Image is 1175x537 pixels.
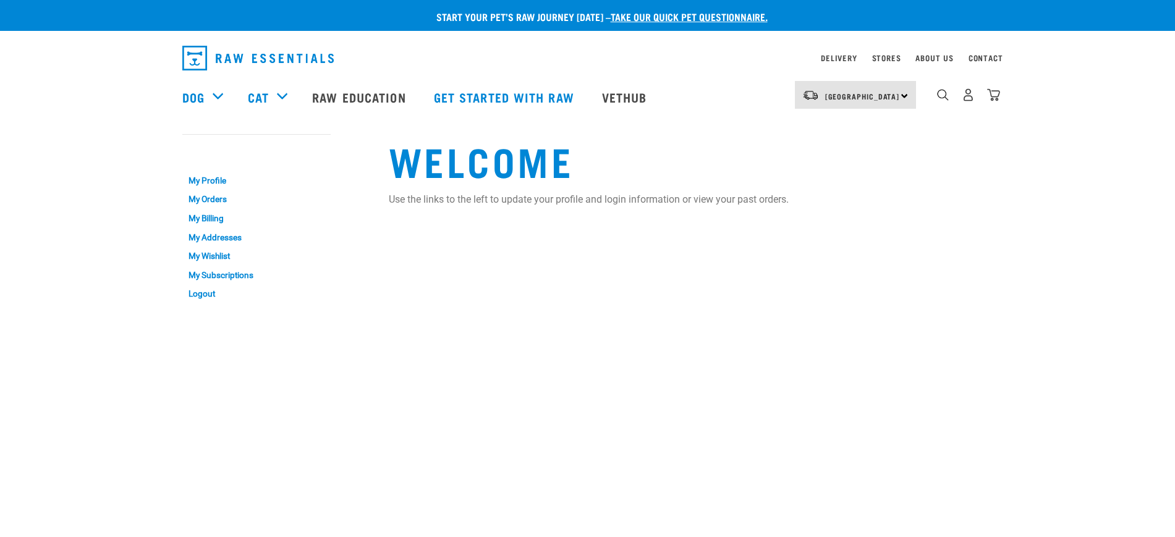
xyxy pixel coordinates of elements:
a: My Wishlist [182,247,331,266]
img: home-icon@2x.png [987,88,1000,101]
a: Cat [248,88,269,106]
nav: dropdown navigation [172,41,1003,75]
a: Get started with Raw [422,72,590,122]
a: My Account [182,146,242,152]
a: take our quick pet questionnaire. [611,14,768,19]
a: My Profile [182,171,331,190]
a: Contact [969,56,1003,60]
a: Vethub [590,72,663,122]
img: home-icon-1@2x.png [937,89,949,101]
p: Use the links to the left to update your profile and login information or view your past orders. [389,192,993,207]
a: Stores [872,56,901,60]
img: Raw Essentials Logo [182,46,334,70]
img: van-moving.png [802,90,819,101]
a: Logout [182,284,331,303]
a: My Orders [182,190,331,209]
a: Dog [182,88,205,106]
a: My Billing [182,209,331,228]
a: My Subscriptions [182,266,331,285]
h1: Welcome [389,138,993,182]
span: [GEOGRAPHIC_DATA] [825,94,900,98]
a: Delivery [821,56,857,60]
img: user.png [962,88,975,101]
a: About Us [915,56,953,60]
a: My Addresses [182,228,331,247]
a: Raw Education [300,72,421,122]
